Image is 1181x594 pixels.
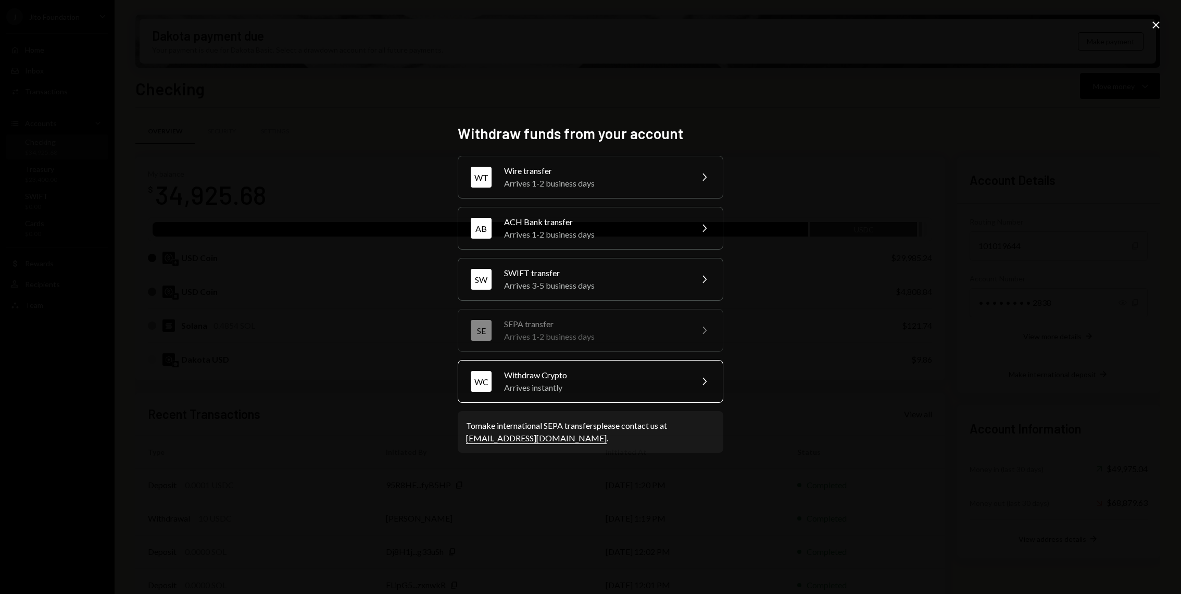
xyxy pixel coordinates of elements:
[504,165,685,177] div: Wire transfer
[466,433,607,444] a: [EMAIL_ADDRESS][DOMAIN_NAME]
[471,167,492,188] div: WT
[504,279,685,292] div: Arrives 3-5 business days
[458,207,723,250] button: ABACH Bank transferArrives 1-2 business days
[471,320,492,341] div: SE
[504,330,685,343] div: Arrives 1-2 business days
[504,381,685,394] div: Arrives instantly
[471,218,492,239] div: AB
[458,309,723,352] button: SESEPA transferArrives 1-2 business days
[458,258,723,301] button: SWSWIFT transferArrives 3-5 business days
[504,228,685,241] div: Arrives 1-2 business days
[504,318,685,330] div: SEPA transfer
[458,123,723,144] h2: Withdraw funds from your account
[458,360,723,403] button: WCWithdraw CryptoArrives instantly
[504,216,685,228] div: ACH Bank transfer
[458,156,723,199] button: WTWire transferArrives 1-2 business days
[504,369,685,381] div: Withdraw Crypto
[504,177,685,190] div: Arrives 1-2 business days
[504,267,685,279] div: SWIFT transfer
[466,419,715,444] div: To make international SEPA transfers please contact us at .
[471,269,492,290] div: SW
[471,371,492,392] div: WC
